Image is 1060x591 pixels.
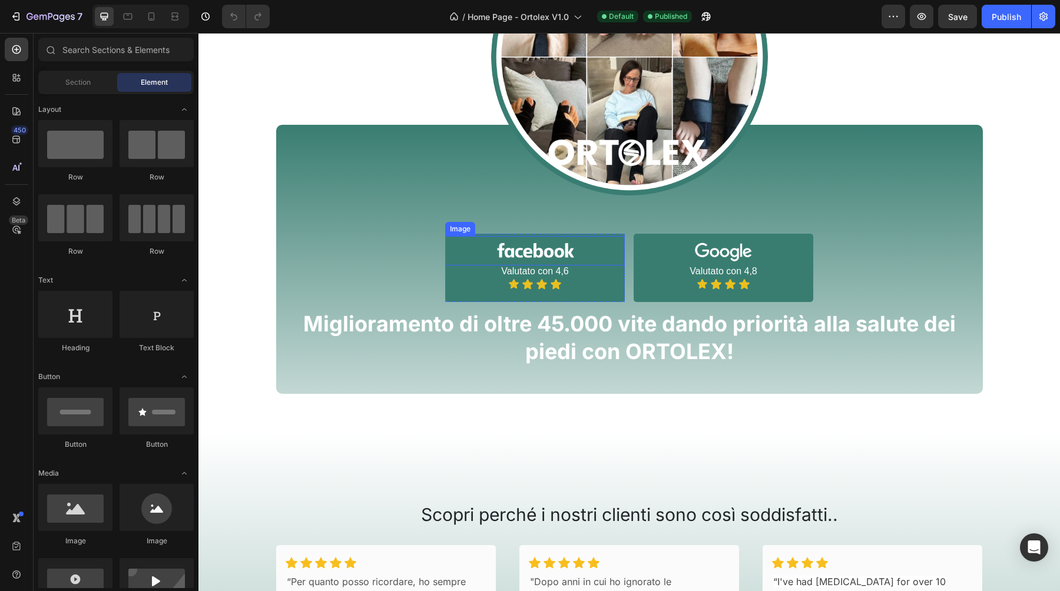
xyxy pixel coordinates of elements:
div: 450 [11,125,28,135]
div: Publish [992,11,1021,23]
div: Row [120,246,194,257]
span: Text [38,275,53,285]
span: Home Page - Ortolex V1.0 [468,11,569,23]
div: Row [38,246,112,257]
div: Text Block [120,343,194,353]
span: Media [38,468,59,479]
span: Default [609,11,634,22]
p: Valutato con 4,6 [248,234,425,243]
div: Row [38,172,112,182]
img: gempages_581627102344774504-e206c23e-4136-4f02-9cae-57cafd996c2f.webp [455,203,596,233]
button: Save [938,5,977,28]
div: Button [38,439,112,450]
div: Button [120,439,194,450]
span: Toggle open [175,271,194,290]
span: Save [948,12,968,22]
div: Beta [9,215,28,225]
span: Button [38,371,60,382]
iframe: Design area [198,33,1060,591]
span: Element [141,77,168,88]
span: Layout [38,104,61,115]
div: Image [38,536,112,546]
div: Heading [38,343,112,353]
img: gempages_581627102344774504-0e1f149b-81f5-4c5d-a261-b3a9dbbe392d.webp [266,203,408,233]
h2: Miglioramento di oltre 45.000 vite dando priorità alla salute dei piedi con ORTOLEX! [87,276,775,334]
span: Section [65,77,91,88]
h2: Scopri perché i nostri clienti sono così soddisfatti.. [78,469,784,494]
span: Toggle open [175,464,194,483]
input: Search Sections & Elements [38,38,194,61]
div: Open Intercom Messenger [1020,533,1048,562]
button: 7 [5,5,88,28]
span: Toggle open [175,100,194,119]
p: 7 [77,9,82,24]
div: Undo/Redo [222,5,270,28]
div: Image [120,536,194,546]
span: / [462,11,465,23]
span: Published [655,11,687,22]
button: Publish [982,5,1031,28]
div: Row [120,172,194,182]
p: Valutato con 4,8 [436,234,614,243]
div: Image [249,191,274,201]
span: Toggle open [175,367,194,386]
